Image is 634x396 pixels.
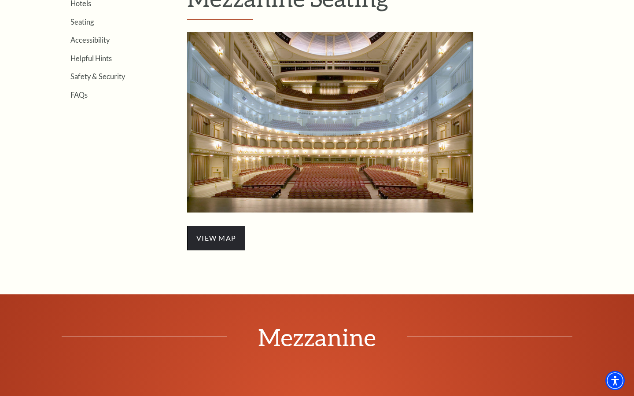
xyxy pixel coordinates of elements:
a: FAQs [70,91,88,99]
img: Mezzanine Seating [187,32,473,213]
div: Accessibility Menu [605,371,625,390]
span: Mezzanine [227,325,407,349]
a: Seating [70,18,94,26]
span: view map [187,226,245,250]
a: Safety & Security [70,72,125,81]
a: Helpful Hints [70,54,112,62]
a: Accessibility [70,36,110,44]
a: view map - open in a new tab [187,232,245,242]
a: Mezzanine Seating - open in a new tab [187,116,473,126]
